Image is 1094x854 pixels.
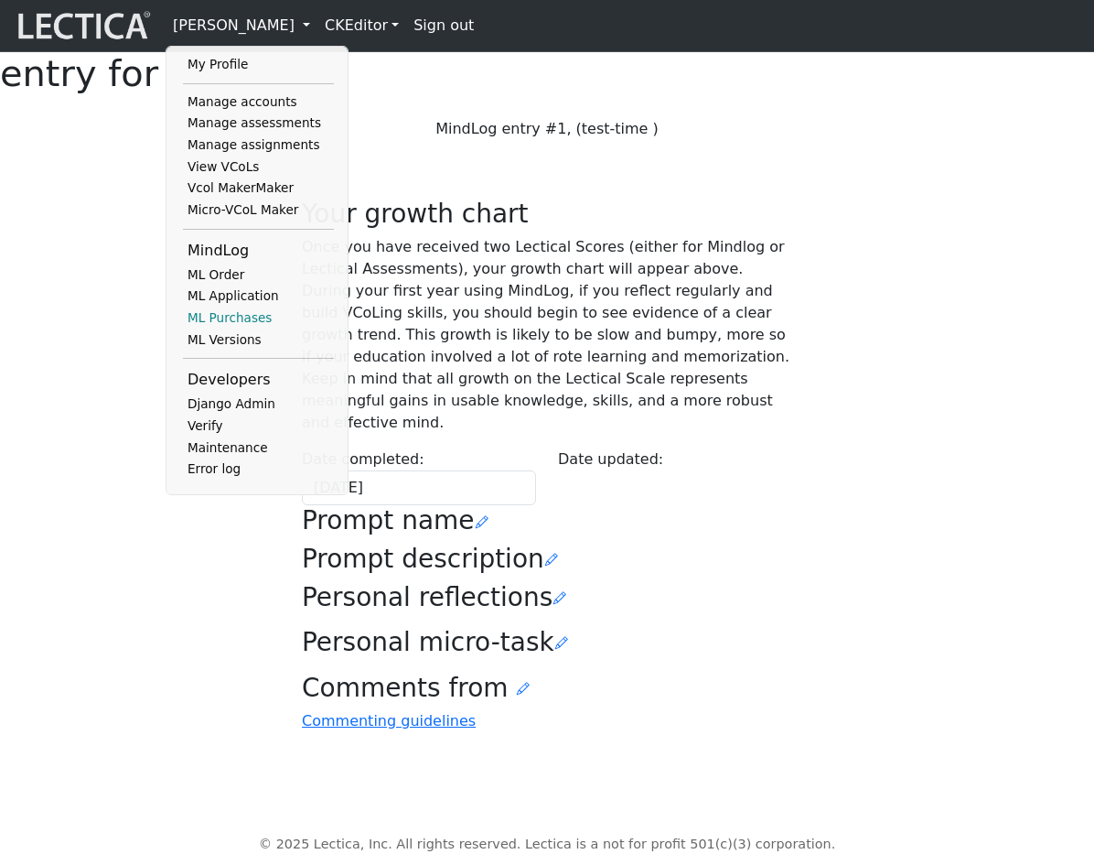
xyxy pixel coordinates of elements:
h3: Personal micro-task [302,627,792,658]
a: Manage assignments [183,135,334,157]
h3: Personal reflections [302,582,792,613]
p: Once you have received two Lectical Scores (either for Mindlog or Lectical Assessments), your gro... [302,236,792,434]
h3: Comments from [302,673,792,704]
a: Manage assessments [183,113,334,135]
a: Micro-VCoL Maker [183,200,334,222]
a: View VCoLs [183,157,334,178]
a: Sign out [406,7,481,44]
label: Date completed: [302,449,424,470]
a: ML Application [183,286,334,308]
a: Commenting guidelines [302,712,476,730]
img: lecticalive [14,8,151,43]
a: Django Admin [183,394,334,416]
a: Error log [183,459,334,481]
li: Developers [183,366,334,394]
div: Date updated: [547,449,803,505]
h3: Prompt name [302,505,792,536]
a: ML Versions [183,330,334,351]
a: CKEditor [317,7,406,44]
h3: Your growth chart [302,199,792,230]
a: Maintenance [183,438,334,459]
h3: Prompt description [302,544,792,575]
li: MindLog [183,237,334,265]
p: MindLog entry #1, (test-time ) [302,118,792,140]
a: ML Order [183,265,334,286]
a: ML Purchases [183,308,334,330]
a: My Profile [183,54,334,76]
a: Verify [183,416,334,438]
a: Manage accounts [183,92,334,114]
a: Vcol MakerMaker [183,178,334,200]
a: [PERSON_NAME] [166,7,317,44]
ul: [PERSON_NAME] [183,54,334,481]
